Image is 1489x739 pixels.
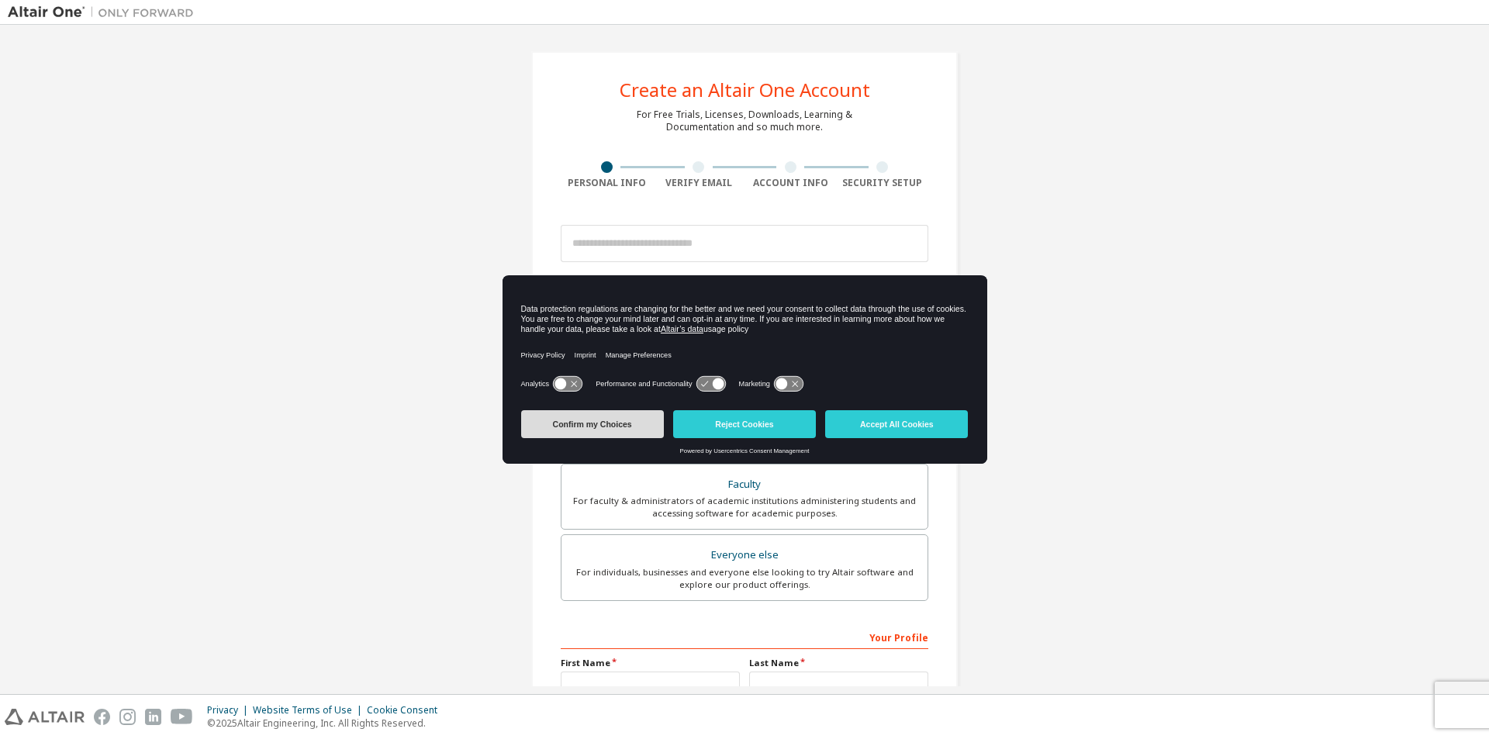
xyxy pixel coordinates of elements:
[94,709,110,725] img: facebook.svg
[620,81,870,99] div: Create an Altair One Account
[744,177,837,189] div: Account Info
[8,5,202,20] img: Altair One
[837,177,929,189] div: Security Setup
[571,566,918,591] div: For individuals, businesses and everyone else looking to try Altair software and explore our prod...
[637,109,852,133] div: For Free Trials, Licenses, Downloads, Learning & Documentation and so much more.
[207,704,253,717] div: Privacy
[561,624,928,649] div: Your Profile
[561,657,740,669] label: First Name
[207,717,447,730] p: © 2025 Altair Engineering, Inc. All Rights Reserved.
[5,709,85,725] img: altair_logo.svg
[571,495,918,520] div: For faculty & administrators of academic institutions administering students and accessing softwa...
[561,177,653,189] div: Personal Info
[145,709,161,725] img: linkedin.svg
[253,704,367,717] div: Website Terms of Use
[119,709,136,725] img: instagram.svg
[367,704,447,717] div: Cookie Consent
[171,709,193,725] img: youtube.svg
[571,544,918,566] div: Everyone else
[653,177,745,189] div: Verify Email
[749,657,928,669] label: Last Name
[571,474,918,496] div: Faculty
